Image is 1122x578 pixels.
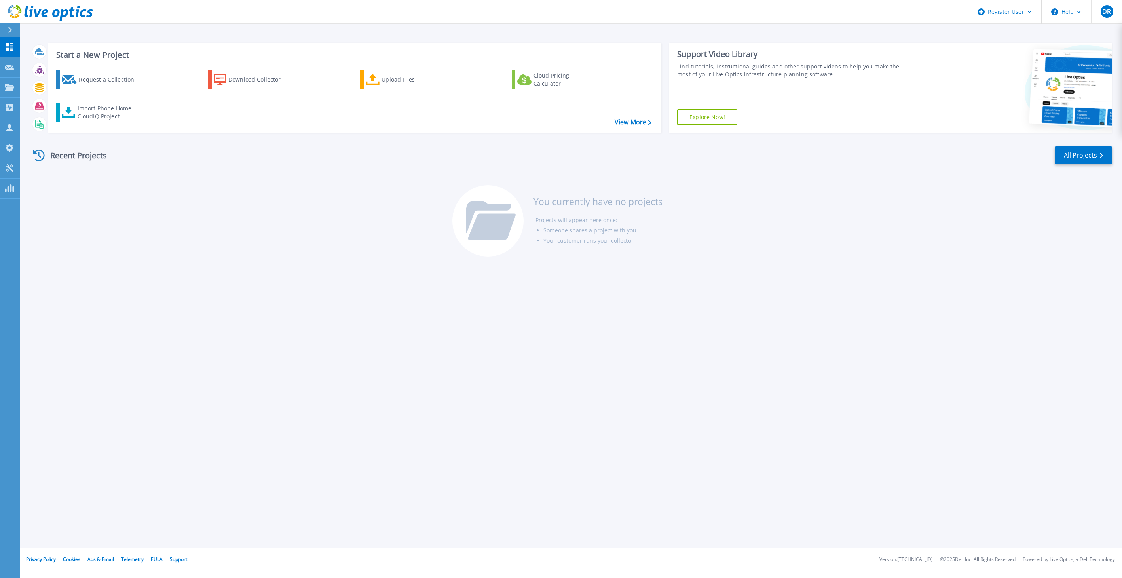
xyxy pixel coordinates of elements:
[677,49,907,59] div: Support Video Library
[512,70,600,89] a: Cloud Pricing Calculator
[228,72,292,87] div: Download Collector
[79,72,142,87] div: Request a Collection
[30,146,118,165] div: Recent Projects
[533,72,597,87] div: Cloud Pricing Calculator
[543,225,663,236] li: Someone shares a project with you
[56,51,651,59] h3: Start a New Project
[535,215,663,225] li: Projects will appear here once:
[78,105,139,120] div: Import Phone Home CloudIQ Project
[170,556,187,563] a: Support
[382,72,445,87] div: Upload Files
[151,556,163,563] a: EULA
[543,236,663,246] li: Your customer runs your collector
[677,63,907,78] div: Find tutorials, instructional guides and other support videos to help you make the most of your L...
[533,197,663,206] h3: You currently have no projects
[879,557,933,562] li: Version: [TECHNICAL_ID]
[121,556,144,563] a: Telemetry
[1055,146,1112,164] a: All Projects
[1102,8,1111,15] span: DR
[360,70,448,89] a: Upload Files
[615,118,651,126] a: View More
[208,70,296,89] a: Download Collector
[87,556,114,563] a: Ads & Email
[56,70,144,89] a: Request a Collection
[63,556,80,563] a: Cookies
[26,556,56,563] a: Privacy Policy
[940,557,1016,562] li: © 2025 Dell Inc. All Rights Reserved
[1023,557,1115,562] li: Powered by Live Optics, a Dell Technology
[677,109,737,125] a: Explore Now!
